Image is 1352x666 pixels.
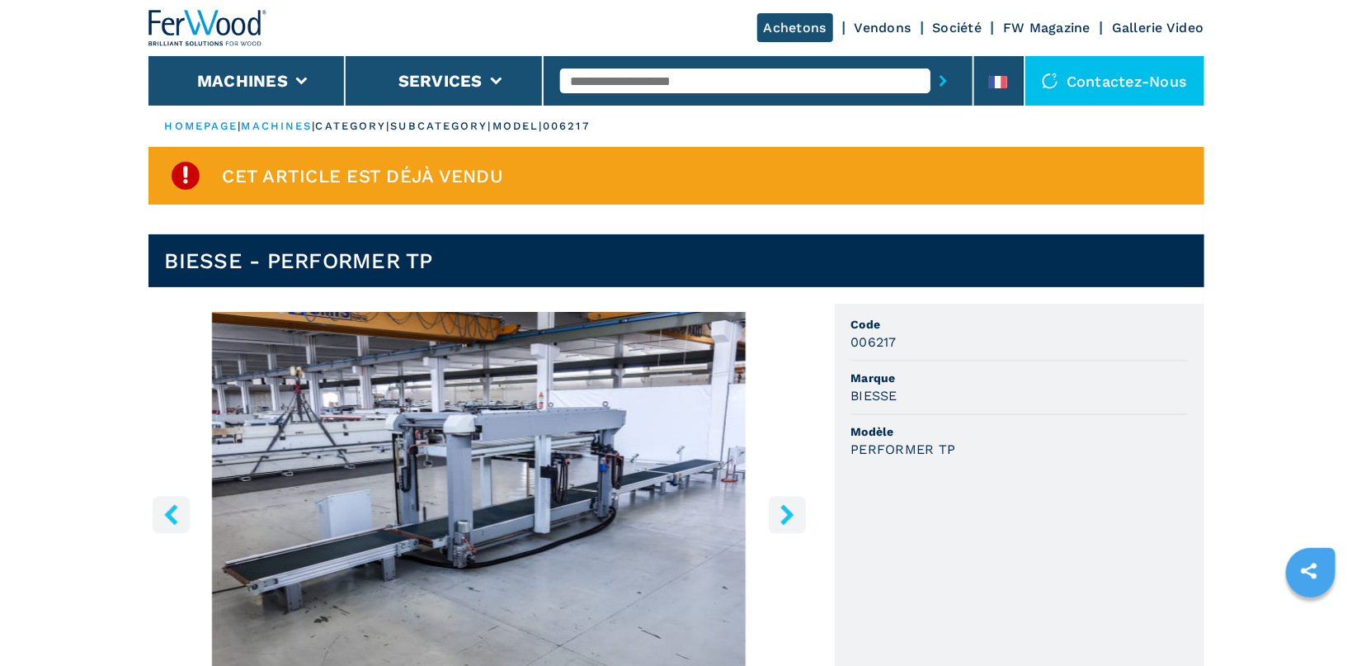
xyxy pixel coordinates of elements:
a: Société [933,20,982,35]
p: subcategory | [390,119,492,134]
a: sharethis [1288,550,1330,592]
button: right-button [769,496,806,533]
img: Contactez-nous [1042,73,1058,89]
a: HOMEPAGE [165,120,238,132]
button: submit-button [930,62,956,100]
span: Cet article est déjà vendu [223,167,504,186]
p: category | [316,119,391,134]
h1: BIESSE - PERFORMER TP [165,248,433,274]
div: Contactez-nous [1025,56,1204,106]
img: SoldProduct [169,159,202,192]
a: Vendons [855,20,912,35]
a: Gallerie Video [1112,20,1204,35]
iframe: Chat [1282,592,1340,654]
button: Services [398,71,483,91]
h3: PERFORMER TP [851,440,956,459]
p: model | [492,119,544,134]
h3: BIESSE [851,386,898,405]
a: machines [242,120,313,132]
span: | [238,120,241,132]
p: 006217 [543,119,590,134]
span: Marque [851,370,1188,386]
a: Achetons [757,13,833,42]
button: Machines [197,71,288,91]
button: left-button [153,496,190,533]
span: Modèle [851,423,1188,440]
span: Code [851,316,1188,333]
span: | [312,120,315,132]
img: Ferwood [148,10,267,46]
h3: 006217 [851,333,897,352]
a: FW Magazine [1003,20,1091,35]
